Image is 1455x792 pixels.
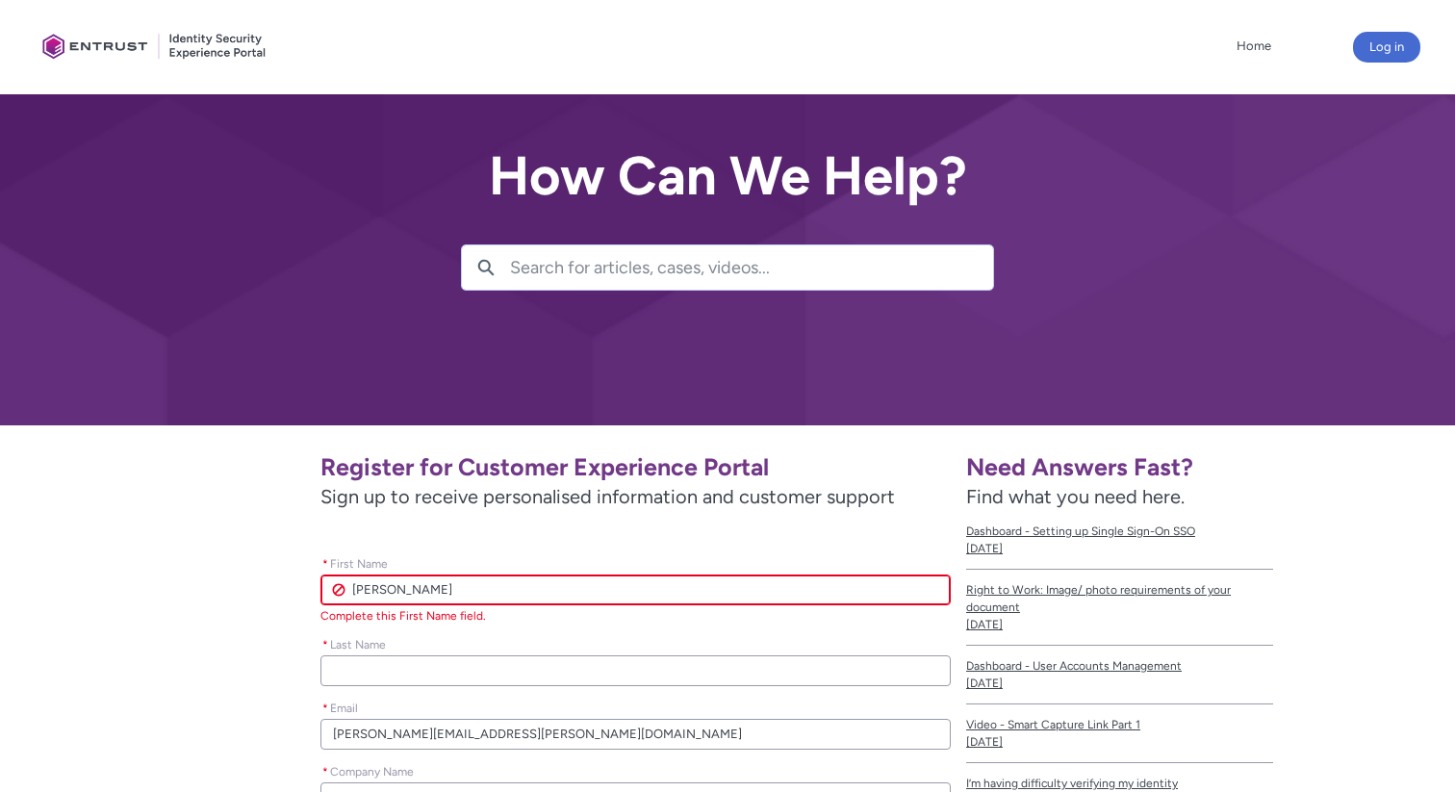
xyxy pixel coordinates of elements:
span: Dashboard - User Accounts Management [966,657,1273,675]
div: Complete this First Name field. [320,607,951,625]
a: Home [1232,32,1276,61]
a: Dashboard - Setting up Single Sign-On SSO[DATE] [966,511,1273,570]
h1: Need Answers Fast? [966,452,1273,482]
h2: How Can We Help? [461,146,994,206]
span: Video - Smart Capture Link Part 1 [966,716,1273,733]
abbr: required [322,557,328,571]
input: Search for articles, cases, videos... [510,245,993,290]
a: Right to Work: Image/ photo requirements of your document[DATE] [966,570,1273,646]
abbr: required [322,638,328,651]
span: Dashboard - Setting up Single Sign-On SSO [966,523,1273,540]
lightning-formatted-date-time: [DATE] [966,542,1003,555]
span: Find what you need here. [966,485,1185,508]
span: Sign up to receive personalised information and customer support [320,482,951,511]
span: Right to Work: Image/ photo requirements of your document [966,581,1273,616]
a: Dashboard - User Accounts Management[DATE] [966,646,1273,704]
h1: Register for Customer Experience Portal [320,452,951,482]
button: Log in [1353,32,1420,63]
lightning-formatted-date-time: [DATE] [966,677,1003,690]
span: I’m having difficulty verifying my identity [966,775,1273,792]
abbr: required [322,765,328,779]
a: Video - Smart Capture Link Part 1[DATE] [966,704,1273,763]
label: Email [320,696,366,717]
label: Last Name [320,632,394,653]
abbr: required [322,702,328,715]
lightning-formatted-date-time: [DATE] [966,618,1003,631]
label: Company Name [320,759,421,780]
button: Search [462,245,510,290]
label: First Name [320,551,396,573]
lightning-formatted-date-time: [DATE] [966,735,1003,749]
